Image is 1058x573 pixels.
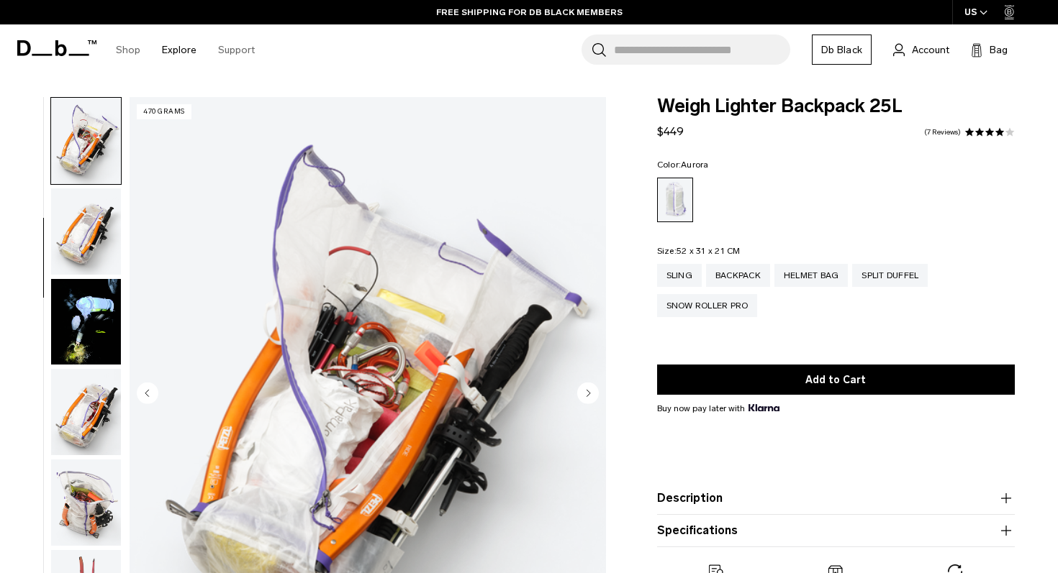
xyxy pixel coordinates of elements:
[681,160,709,170] span: Aurora
[51,459,121,546] img: Weigh_Lighter_Backpack_25L_7.png
[137,104,191,119] p: 470 grams
[971,41,1008,58] button: Bag
[51,98,121,184] img: Weigh_Lighter_Backpack_25L_4.png
[893,41,949,58] a: Account
[812,35,872,65] a: Db Black
[51,279,121,365] img: Weigh Lighter Backpack 25L Aurora
[657,124,684,138] span: $449
[51,188,121,275] img: Weigh_Lighter_Backpack_25L_5.png
[657,247,741,255] legend: Size:
[657,160,709,169] legend: Color:
[162,24,196,75] a: Explore
[912,42,949,58] span: Account
[657,402,779,415] span: Buy now pay later with
[51,369,121,455] img: Weigh_Lighter_Backpack_25L_6.png
[657,522,1015,539] button: Specifications
[657,178,693,222] a: Aurora
[105,24,266,75] nav: Main Navigation
[706,264,770,287] a: Backpack
[218,24,255,75] a: Support
[852,264,928,287] a: Split Duffel
[657,264,702,287] a: Sling
[50,97,122,185] button: Weigh_Lighter_Backpack_25L_4.png
[50,188,122,275] button: Weigh_Lighter_Backpack_25L_5.png
[50,278,122,366] button: Weigh Lighter Backpack 25L Aurora
[50,459,122,546] button: Weigh_Lighter_Backpack_25L_7.png
[657,97,1015,116] span: Weigh Lighter Backpack 25L
[990,42,1008,58] span: Bag
[116,24,140,75] a: Shop
[657,294,758,317] a: Snow Roller Pro
[657,365,1015,395] button: Add to Cart
[577,382,599,406] button: Next slide
[137,382,158,406] button: Previous slide
[436,6,623,19] a: FREE SHIPPING FOR DB BLACK MEMBERS
[774,264,849,287] a: Helmet Bag
[50,368,122,456] button: Weigh_Lighter_Backpack_25L_6.png
[657,490,1015,507] button: Description
[924,129,961,136] a: 7 reviews
[677,246,741,256] span: 52 x 31 x 21 CM
[749,404,779,411] img: {"height" => 20, "alt" => "Klarna"}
